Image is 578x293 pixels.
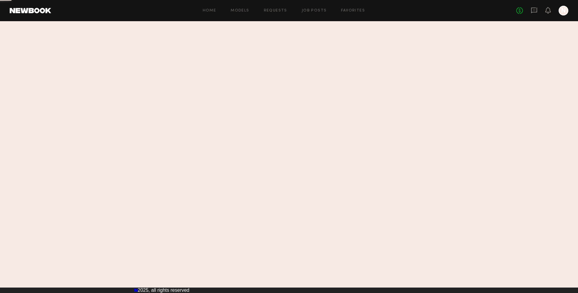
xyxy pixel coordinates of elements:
[559,6,568,15] a: N
[341,9,365,13] a: Favorites
[231,9,249,13] a: Models
[302,9,327,13] a: Job Posts
[138,288,189,293] span: 2025, all rights reserved
[203,9,216,13] a: Home
[264,9,287,13] a: Requests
